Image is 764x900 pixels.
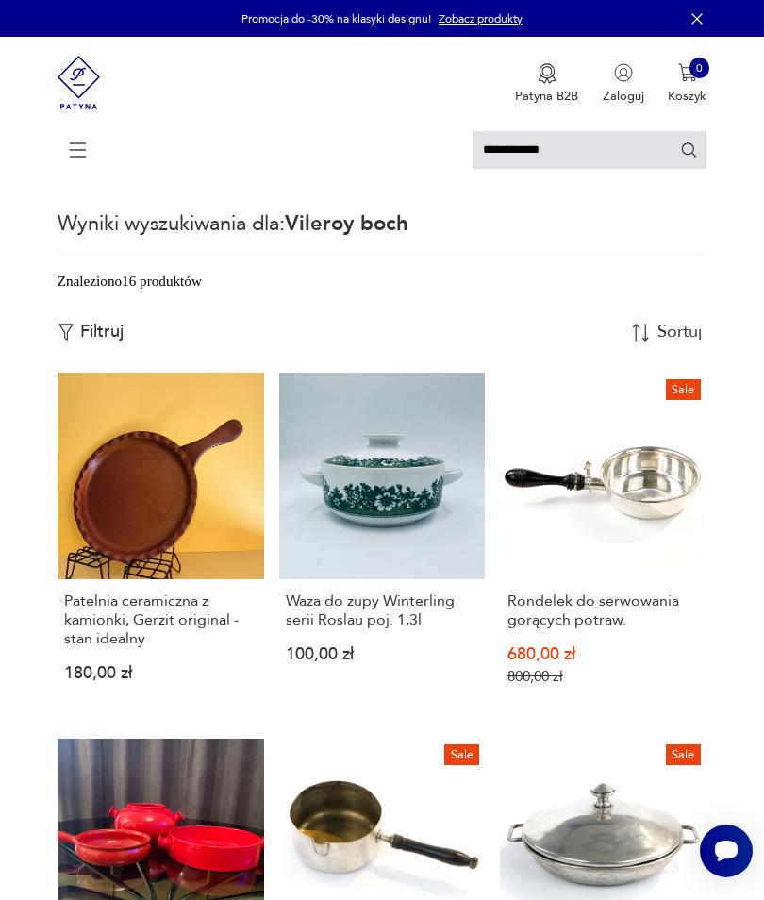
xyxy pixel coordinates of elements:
[668,63,706,105] button: 0Koszyk
[515,88,578,105] p: Patyna B2B
[64,592,257,648] h3: Patelnia ceramiczna z kamionki, Gerzit original - stan idealny
[500,373,706,714] a: SaleRondelek do serwowania gorących potraw.Rondelek do serwowania gorących potraw.680,00 zł800,00 zł
[439,11,523,26] a: Zobacz produkty
[64,667,257,681] p: 180,00 zł
[80,322,124,342] p: Filtruj
[668,88,706,105] p: Koszyk
[507,670,700,685] p: 800,00 zł
[58,324,75,341] img: Ikonka filtrowania
[603,63,644,105] button: Zaloguj
[614,63,633,82] img: Ikonka użytkownika
[678,63,697,82] img: Ikona koszyka
[603,88,644,105] p: Zaloguj
[58,271,202,292] div: Znaleziono 16 produktów
[286,592,478,629] h3: Waza do zupy Winterling serii Roslau poj. 1,3l
[241,11,431,26] p: Promocja do -30% na klasyki designu!
[689,58,710,78] div: 0
[515,63,578,105] button: Patyna B2B
[58,37,101,128] img: Patyna - sklep z meblami i dekoracjami vintage
[700,825,753,877] iframe: Smartsupp widget button
[58,322,124,342] button: Filtruj
[538,63,556,84] img: Ikona medalu
[286,648,478,662] p: 100,00 zł
[515,63,578,105] a: Ikona medaluPatyna B2B
[58,209,707,255] p: Wyniki wyszukiwania dla:
[58,373,264,714] a: Patelnia ceramiczna z kamionki, Gerzit original - stan idealnyPatelnia ceramiczna z kamionki, Ger...
[507,648,700,662] p: 680,00 zł
[279,373,486,714] a: Waza do zupy Winterling serii Roslau poj. 1,3lWaza do zupy Winterling serii Roslau poj. 1,3l100,0...
[507,592,700,629] h3: Rondelek do serwowania gorących potraw.
[657,324,705,341] div: Sortuj według daty dodania
[285,209,408,238] span: Vileroy boch
[632,324,650,342] img: Sort Icon
[680,141,698,158] button: Szukaj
